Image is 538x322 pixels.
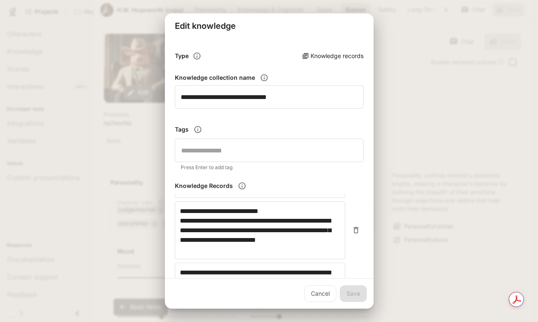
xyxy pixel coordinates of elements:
[311,52,364,60] p: Knowledge records
[175,74,255,82] h6: Knowledge collection name
[175,182,233,190] h6: Knowledge Records
[175,125,189,134] h6: Tags
[175,52,189,60] h6: Type
[165,13,374,38] h2: Edit knowledge
[181,163,358,172] p: Press Enter to add tag
[304,285,336,302] a: Cancel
